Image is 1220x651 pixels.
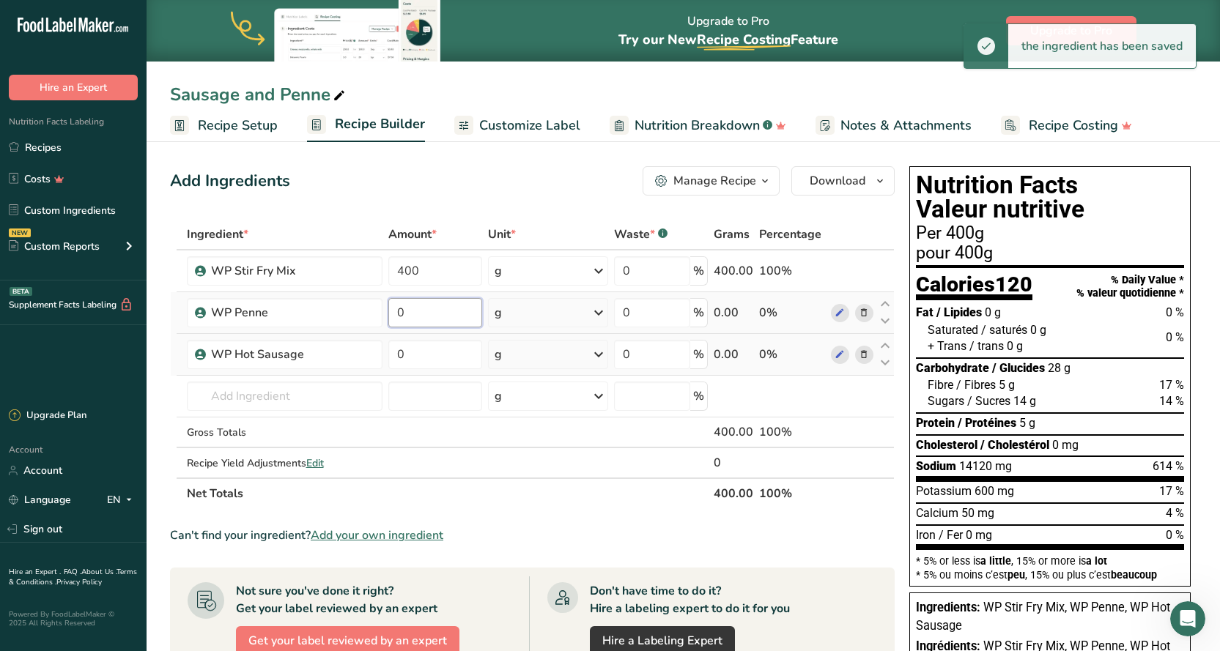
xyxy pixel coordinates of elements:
[995,272,1032,297] span: 120
[714,226,750,243] span: Grams
[1153,459,1184,473] span: 614 %
[714,454,753,472] div: 0
[810,172,865,190] span: Download
[759,423,825,441] div: 100%
[1029,116,1118,135] span: Recipe Costing
[170,109,278,142] a: Recipe Setup
[311,527,443,544] span: Add your own ingredient
[759,346,825,363] div: 0%
[714,304,753,321] div: 0.00
[1086,555,1107,567] span: a lot
[1019,416,1035,430] span: 5 g
[198,116,278,135] span: Recipe Setup
[454,109,580,142] a: Customize Label
[975,484,1014,498] span: 600 mg
[1006,16,1136,45] button: Upgrade to Pro
[9,239,100,254] div: Custom Reports
[916,225,1184,242] div: Per 400g
[1048,361,1071,375] span: 28 g
[618,1,838,62] div: Upgrade to Pro
[495,387,502,405] div: g
[969,339,1004,353] span: / trans
[495,346,502,363] div: g
[187,425,383,440] div: Gross Totals
[56,577,102,587] a: Privacy Policy
[1159,394,1184,408] span: 14 %
[9,75,138,100] button: Hire an Expert
[916,484,972,498] span: Potassium
[759,262,825,280] div: 100%
[9,409,86,423] div: Upgrade Plan
[939,528,963,542] span: / Fer
[916,274,1032,301] div: Calories
[967,394,1010,408] span: / Sucres
[10,287,32,296] div: BETA
[610,109,786,142] a: Nutrition Breakdown
[1166,506,1184,520] span: 4 %
[107,491,138,509] div: EN
[211,262,374,280] div: WP Stir Fry Mix
[1008,569,1025,581] span: peu
[1166,305,1184,319] span: 0 %
[916,506,958,520] span: Calcium
[1030,22,1112,40] span: Upgrade to Pro
[479,116,580,135] span: Customize Label
[673,172,756,190] div: Manage Recipe
[958,416,1016,430] span: / Protéines
[956,378,996,392] span: / Fibres
[187,382,383,411] input: Add Ingredient
[1052,438,1079,452] span: 0 mg
[306,456,324,470] span: Edit
[916,245,1184,262] div: pour 400g
[791,166,895,196] button: Download
[1170,601,1205,636] iframe: Intercom live chat
[1013,394,1036,408] span: 14 g
[928,394,964,408] span: Sugars
[236,582,437,617] div: Not sure you've done it right? Get your label reviewed by an expert
[184,477,711,508] th: Net Totals
[714,262,753,280] div: 400.00
[9,567,137,587] a: Terms & Conditions .
[187,226,248,243] span: Ingredient
[590,582,790,617] div: Don't have time to do it? Hire a labeling expert to do it for you
[635,116,760,135] span: Nutrition Breakdown
[916,570,1184,580] div: * 5% ou moins c’est , 15% ou plus c’est
[916,361,989,375] span: Carbohydrate
[1030,323,1046,337] span: 0 g
[711,477,756,508] th: 400.00
[64,567,81,577] a: FAQ .
[759,304,825,321] div: 0%
[916,600,980,614] span: Ingredients:
[916,438,977,452] span: Cholesterol
[1159,484,1184,498] span: 17 %
[1001,109,1132,142] a: Recipe Costing
[614,226,668,243] div: Waste
[1159,378,1184,392] span: 17 %
[981,323,1027,337] span: / saturés
[916,173,1184,222] h1: Nutrition Facts Valeur nutritive
[999,378,1015,392] span: 5 g
[756,477,828,508] th: 100%
[697,31,791,48] span: Recipe Costing
[9,567,61,577] a: Hire an Expert .
[9,610,138,628] div: Powered By FoodLabelMaker © 2025 All Rights Reserved
[1008,24,1196,68] div: the ingredient has been saved
[992,361,1045,375] span: / Glucides
[248,632,447,650] span: Get your label reviewed by an expert
[928,378,953,392] span: Fibre
[1007,339,1023,353] span: 0 g
[187,455,383,471] div: Recipe Yield Adjustments
[170,81,348,108] div: Sausage and Penne
[618,31,838,48] span: Try our New Feature
[916,305,934,319] span: Fat
[959,459,1012,473] span: 14120 mg
[961,506,994,520] span: 50 mg
[170,527,895,544] div: Can't find your ingredient?
[936,305,982,319] span: / Lipides
[211,304,374,321] div: WP Penne
[1111,569,1157,581] span: beaucoup
[495,262,502,280] div: g
[928,339,966,353] span: + Trans
[643,166,780,196] button: Manage Recipe
[840,116,972,135] span: Notes & Attachments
